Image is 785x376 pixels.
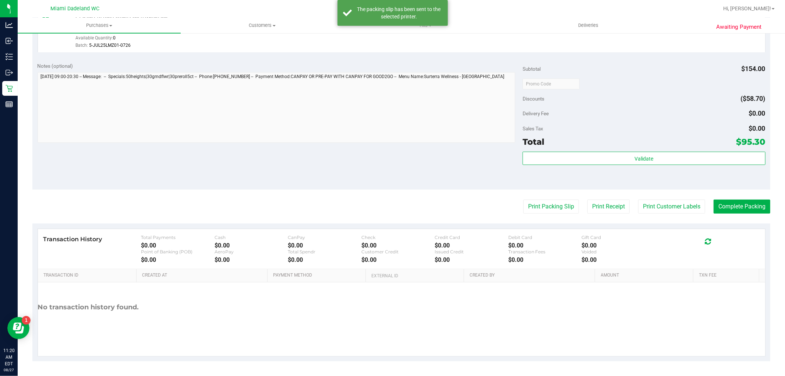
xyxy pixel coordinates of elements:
div: Debit Card [508,235,581,240]
p: 08/27 [3,367,14,373]
a: Transaction ID [43,273,134,278]
div: Issued Credit [435,249,508,254]
div: $0.00 [288,242,361,249]
button: Validate [523,152,765,165]
iframe: Resource center unread badge [22,316,31,325]
span: Sales Tax [523,126,543,131]
button: Print Customer Labels [638,200,705,214]
div: Voided [581,249,655,254]
span: 0 [113,35,116,41]
span: $95.30 [736,137,765,147]
a: Created At [142,273,265,278]
div: $0.00 [288,256,361,263]
th: External ID [365,269,464,282]
div: $0.00 [435,242,508,249]
span: Subtotal [523,66,541,72]
span: Validate [634,156,653,162]
button: Print Receipt [587,200,630,214]
div: Gift Card [581,235,655,240]
span: Notes (optional) [38,63,73,69]
span: Total [523,137,544,147]
div: $0.00 [508,256,581,263]
inline-svg: Reports [6,101,13,108]
span: $0.00 [749,109,765,117]
div: No transaction history found. [38,282,139,332]
div: CanPay [288,235,361,240]
button: Complete Packing [714,200,770,214]
div: $0.00 [508,242,581,249]
span: Purchases [18,22,181,29]
div: Total Spendr [288,249,361,254]
div: AeroPay [215,249,288,254]
span: Hi, [PERSON_NAME]! [723,6,771,11]
a: Payment Method [273,273,363,278]
div: Point of Banking (POB) [141,249,214,254]
div: Available Quantity: [75,33,262,47]
p: 11:20 AM EDT [3,347,14,367]
div: $0.00 [215,242,288,249]
div: $0.00 [581,242,655,249]
input: Promo Code [523,78,580,89]
div: $0.00 [141,242,214,249]
a: Txn Fee [699,273,756,278]
span: Deliveries [568,22,608,29]
a: Purchases [18,18,181,33]
button: Print Packing Slip [523,200,579,214]
div: Credit Card [435,235,508,240]
div: The packing slip has been sent to the selected printer. [356,6,442,20]
a: Created By [470,273,592,278]
span: 5-JUL25LMZ01-0726 [89,43,131,48]
inline-svg: Outbound [6,69,13,76]
div: $0.00 [141,256,214,263]
div: $0.00 [215,256,288,263]
div: Transaction Fees [508,249,581,254]
div: Total Payments [141,235,214,240]
inline-svg: Inbound [6,37,13,45]
span: Customers [181,22,343,29]
a: Customers [181,18,344,33]
inline-svg: Retail [6,85,13,92]
div: $0.00 [581,256,655,263]
span: $0.00 [749,124,765,132]
div: Cash [215,235,288,240]
span: Miami Dadeland WC [51,6,100,12]
span: Delivery Fee [523,110,549,116]
inline-svg: Inventory [6,53,13,60]
span: Awaiting Payment [716,23,761,31]
div: $0.00 [361,242,435,249]
div: Customer Credit [361,249,435,254]
span: $154.00 [742,65,765,73]
div: $0.00 [361,256,435,263]
inline-svg: Analytics [6,21,13,29]
div: Check [361,235,435,240]
a: Amount [601,273,691,278]
a: Deliveries [507,18,670,33]
span: Discounts [523,92,544,105]
span: Batch: [75,43,88,48]
span: ($58.70) [741,95,765,102]
iframe: Resource center [7,317,29,339]
div: $0.00 [435,256,508,263]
